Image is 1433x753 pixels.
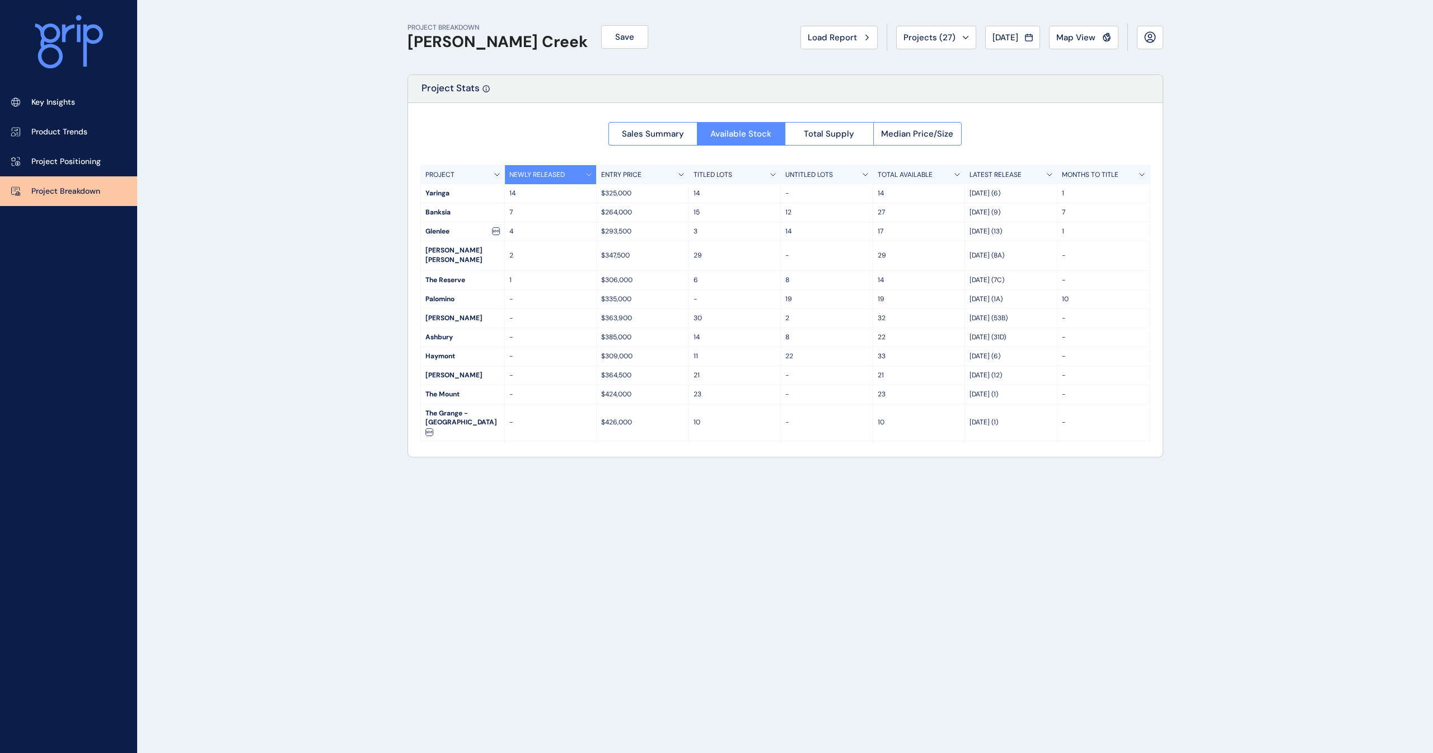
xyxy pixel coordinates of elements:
[1062,390,1145,399] p: -
[694,314,776,323] p: 30
[509,170,565,180] p: NEWLY RELEASED
[601,227,684,236] p: $293,500
[694,275,776,285] p: 6
[785,294,868,304] p: 19
[697,122,785,146] button: Available Stock
[878,251,961,260] p: 29
[31,97,75,108] p: Key Insights
[785,227,868,236] p: 14
[992,32,1018,43] span: [DATE]
[694,208,776,217] p: 15
[622,128,684,139] span: Sales Summary
[804,128,854,139] span: Total Supply
[1062,371,1145,380] p: -
[785,418,868,427] p: -
[601,170,641,180] p: ENTRY PRICE
[878,227,961,236] p: 17
[785,208,868,217] p: 12
[509,189,592,198] p: 14
[785,122,873,146] button: Total Supply
[785,170,833,180] p: UNTITLED LOTS
[785,371,868,380] p: -
[1062,294,1145,304] p: 10
[601,352,684,361] p: $309,000
[785,352,868,361] p: 22
[601,390,684,399] p: $424,000
[608,122,697,146] button: Sales Summary
[601,314,684,323] p: $363,900
[421,184,504,203] div: Yaringa
[878,352,961,361] p: 33
[903,32,956,43] span: Projects ( 27 )
[878,275,961,285] p: 14
[509,208,592,217] p: 7
[509,390,592,399] p: -
[1062,189,1145,198] p: 1
[785,314,868,323] p: 2
[421,404,504,441] div: The Grange - [GEOGRAPHIC_DATA]
[509,294,592,304] p: -
[601,294,684,304] p: $335,000
[694,371,776,380] p: 21
[970,314,1052,323] p: [DATE] (53B)
[421,441,504,460] div: Mattana
[601,371,684,380] p: $364,500
[421,385,504,404] div: The Mount
[601,275,684,285] p: $306,000
[878,371,961,380] p: 21
[1062,418,1145,427] p: -
[601,189,684,198] p: $325,000
[970,227,1052,236] p: [DATE] (13)
[425,170,455,180] p: PROJECT
[421,203,504,222] div: Banksia
[421,328,504,347] div: Ashbury
[785,390,868,399] p: -
[421,347,504,366] div: Haymont
[694,227,776,236] p: 3
[694,189,776,198] p: 14
[1062,352,1145,361] p: -
[615,31,634,43] span: Save
[601,418,684,427] p: $426,000
[601,251,684,260] p: $347,500
[694,333,776,342] p: 14
[421,222,504,241] div: Glenlee
[785,333,868,342] p: 8
[896,26,976,49] button: Projects (27)
[970,170,1022,180] p: LATEST RELEASE
[694,390,776,399] p: 23
[881,128,953,139] span: Median Price/Size
[970,371,1052,380] p: [DATE] (12)
[985,26,1040,49] button: [DATE]
[970,208,1052,217] p: [DATE] (9)
[421,366,504,385] div: [PERSON_NAME]
[694,251,776,260] p: 29
[878,189,961,198] p: 14
[509,333,592,342] p: -
[710,128,771,139] span: Available Stock
[808,32,857,43] span: Load Report
[421,241,504,270] div: [PERSON_NAME] [PERSON_NAME]
[1062,170,1118,180] p: MONTHS TO TITLE
[421,290,504,308] div: Palomino
[878,390,961,399] p: 23
[509,314,592,323] p: -
[970,294,1052,304] p: [DATE] (1A)
[694,294,776,304] p: -
[970,418,1052,427] p: [DATE] (1)
[601,25,648,49] button: Save
[509,251,592,260] p: 2
[421,309,504,328] div: [PERSON_NAME]
[509,371,592,380] p: -
[408,32,588,52] h1: [PERSON_NAME] Creek
[509,227,592,236] p: 4
[785,275,868,285] p: 8
[408,23,588,32] p: PROJECT BREAKDOWN
[1062,208,1145,217] p: 7
[1062,275,1145,285] p: -
[1062,314,1145,323] p: -
[970,275,1052,285] p: [DATE] (7C)
[1056,32,1095,43] span: Map View
[31,186,100,197] p: Project Breakdown
[1062,251,1145,260] p: -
